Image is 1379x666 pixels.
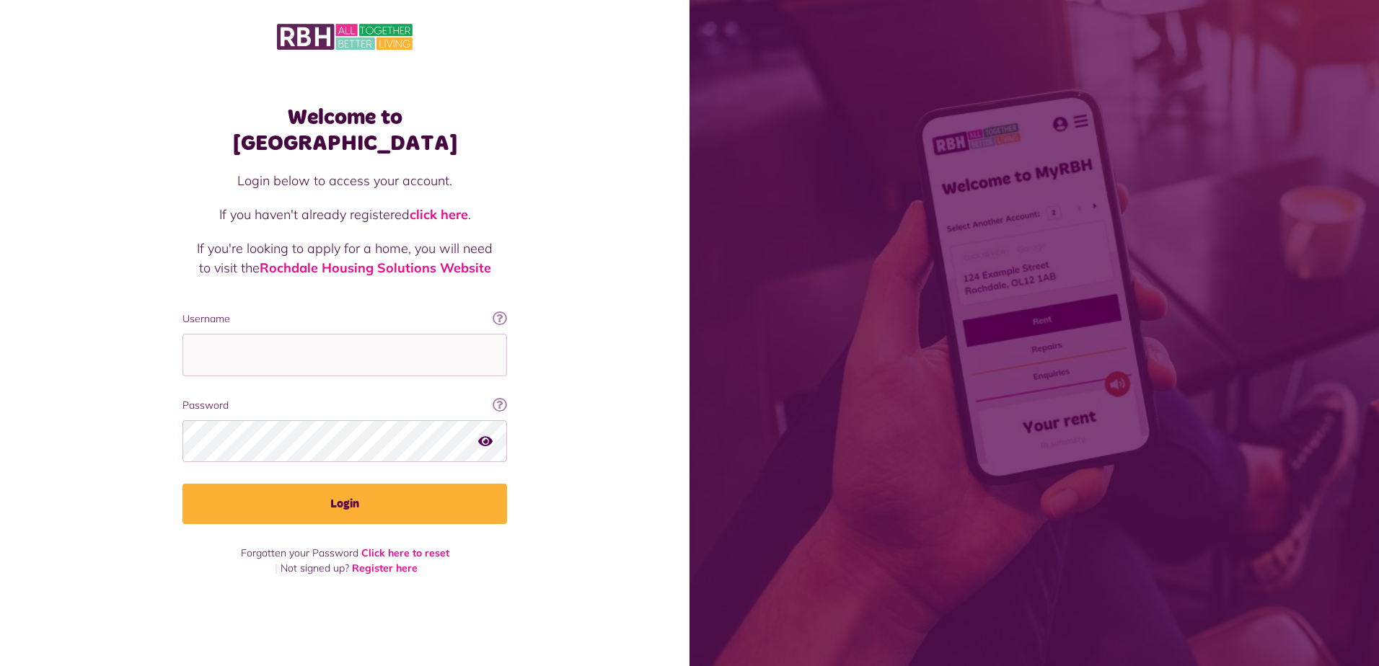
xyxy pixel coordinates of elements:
[182,105,507,156] h1: Welcome to [GEOGRAPHIC_DATA]
[197,205,493,224] p: If you haven't already registered .
[182,484,507,524] button: Login
[182,311,507,327] label: Username
[182,398,507,413] label: Password
[260,259,491,276] a: Rochdale Housing Solutions Website
[281,561,349,574] span: Not signed up?
[361,546,449,559] a: Click here to reset
[352,561,418,574] a: Register here
[197,171,493,190] p: Login below to access your account.
[197,239,493,277] p: If you're looking to apply for a home, you will need to visit the
[241,546,358,559] span: Forgotten your Password
[277,22,413,52] img: MyRBH
[410,206,468,223] a: click here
